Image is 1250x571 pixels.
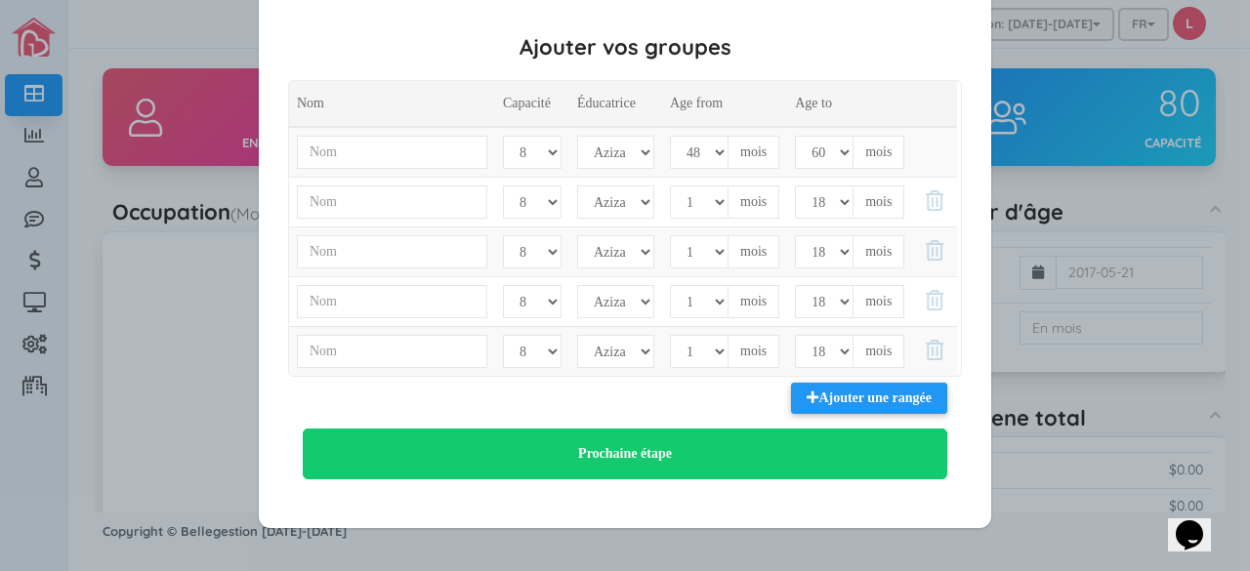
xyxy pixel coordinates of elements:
[854,335,904,368] span: mois
[854,136,904,169] span: mois
[729,285,779,318] span: mois
[289,81,495,127] td: Nom
[303,428,947,479] button: Prochaine étape
[569,81,662,127] td: Éducatrice
[854,235,904,268] span: mois
[297,285,487,318] input: Nom
[297,235,487,268] input: Nom
[495,81,569,127] td: Capacité
[662,81,787,127] td: Age from
[729,335,779,368] span: mois
[520,35,731,67] h5: Ajouter vos groupes
[729,235,779,268] span: mois
[297,185,487,219] input: Nom
[729,136,779,169] span: mois
[297,136,487,169] input: Nom
[1168,493,1230,551] iframe: chat widget
[297,335,487,368] input: Nom
[729,185,779,219] span: mois
[854,285,904,318] span: mois
[787,81,912,127] td: Age to
[791,383,947,414] button: Ajouter une rangée
[854,185,904,219] span: mois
